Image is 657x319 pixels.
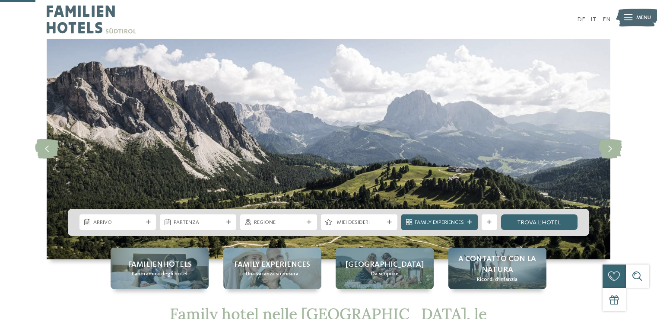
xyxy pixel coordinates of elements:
span: Family Experiences [415,219,464,226]
a: Family hotel nelle Dolomiti: una vacanza nel regno dei Monti Pallidi A contatto con la natura Ric... [448,248,546,289]
span: Ricordi d’infanzia [477,276,517,284]
span: [GEOGRAPHIC_DATA] [346,259,424,270]
span: Arrivo [93,219,143,226]
img: Family hotel nelle Dolomiti: una vacanza nel regno dei Monti Pallidi [47,39,610,259]
span: Da scoprire [371,270,399,278]
span: Partenza [174,219,223,226]
span: Panoramica degli hotel [132,270,187,278]
span: Menu [636,14,651,22]
a: Family hotel nelle Dolomiti: una vacanza nel regno dei Monti Pallidi [GEOGRAPHIC_DATA] Da scoprire [336,248,434,289]
a: Family hotel nelle Dolomiti: una vacanza nel regno dei Monti Pallidi Family experiences Una vacan... [223,248,321,289]
a: trova l’hotel [501,214,578,230]
span: A contatto con la natura [456,254,539,275]
span: Familienhotels [128,259,192,270]
a: Family hotel nelle Dolomiti: una vacanza nel regno dei Monti Pallidi Familienhotels Panoramica de... [111,248,209,289]
a: IT [591,16,597,22]
a: EN [603,16,610,22]
span: Regione [254,219,303,226]
span: I miei desideri [334,219,384,226]
span: Family experiences [234,259,310,270]
a: DE [577,16,585,22]
span: Una vacanza su misura [246,270,298,278]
